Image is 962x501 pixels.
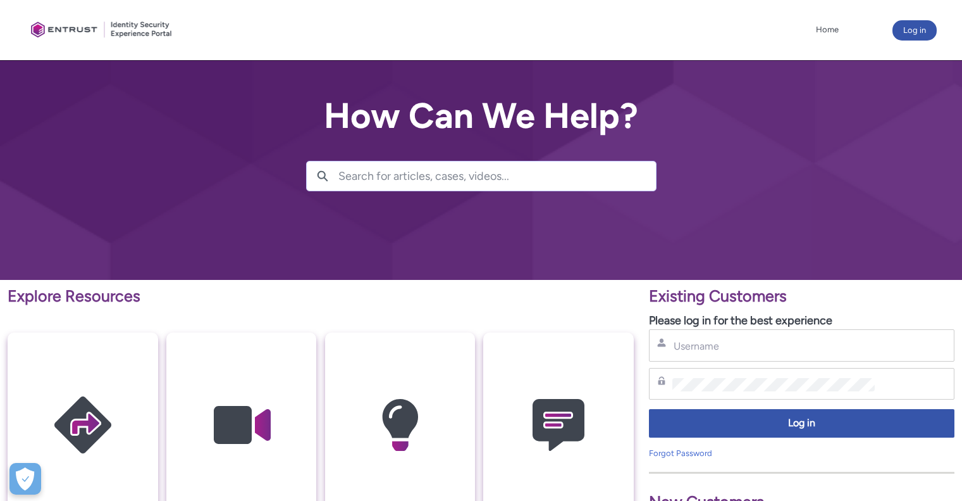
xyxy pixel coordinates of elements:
button: Open Preferences [9,463,41,495]
img: Contact Support [498,357,619,493]
h2: How Can We Help? [306,96,657,136]
a: Home [813,20,842,39]
p: Existing Customers [649,284,954,308]
a: Forgot Password [649,448,712,458]
div: Cookie Preferences [9,463,41,495]
span: Log in [657,416,946,431]
input: Username [672,339,875,353]
img: Getting Started [23,357,143,493]
button: Log in [892,20,937,41]
button: Search [307,162,338,191]
img: Knowledge Articles [340,357,460,493]
p: Explore Resources [8,284,634,308]
button: Log in [649,409,954,438]
img: Video Guides [182,357,302,493]
input: Search for articles, cases, videos... [338,162,656,191]
p: Please log in for the best experience [649,312,954,329]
